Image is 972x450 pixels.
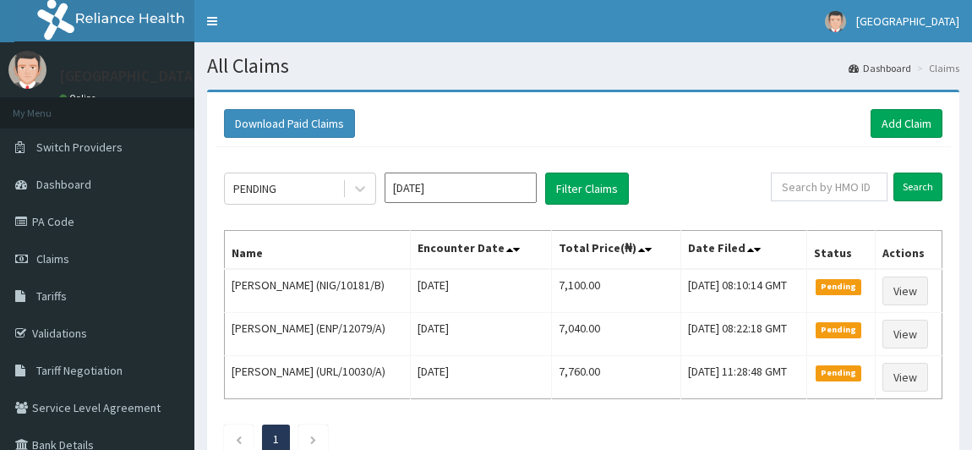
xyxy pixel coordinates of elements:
span: Pending [816,322,862,337]
a: View [882,277,928,305]
th: Date Filed [681,231,806,270]
span: Pending [816,279,862,294]
th: Status [806,231,876,270]
a: View [882,320,928,348]
a: Next page [309,431,317,447]
div: PENDING [233,180,276,197]
td: [PERSON_NAME] (ENP/12079/A) [225,313,411,356]
a: Add Claim [871,109,942,138]
a: View [882,363,928,392]
span: Pending [816,365,862,381]
td: [DATE] [411,269,551,313]
span: Dashboard [36,177,91,192]
span: [GEOGRAPHIC_DATA] [856,14,959,29]
td: 7,040.00 [551,313,681,356]
p: [GEOGRAPHIC_DATA] [59,69,199,84]
td: [DATE] 08:10:14 GMT [681,269,806,313]
span: Tariffs [36,288,67,304]
a: Online [59,92,100,104]
th: Actions [876,231,942,270]
input: Search by HMO ID [771,173,887,201]
td: [PERSON_NAME] (URL/10030/A) [225,356,411,399]
th: Total Price(₦) [551,231,681,270]
th: Name [225,231,411,270]
button: Filter Claims [545,173,629,205]
span: Switch Providers [36,140,123,155]
a: Page 1 is your current page [273,431,279,447]
td: 7,100.00 [551,269,681,313]
h1: All Claims [207,55,959,77]
a: Dashboard [849,61,911,75]
th: Encounter Date [411,231,551,270]
a: Previous page [235,431,243,447]
img: User Image [8,51,46,89]
td: [DATE] [411,356,551,399]
td: [DATE] 08:22:18 GMT [681,313,806,356]
td: [PERSON_NAME] (NIG/10181/B) [225,269,411,313]
td: [DATE] 11:28:48 GMT [681,356,806,399]
span: Claims [36,251,69,266]
button: Download Paid Claims [224,109,355,138]
li: Claims [913,61,959,75]
input: Search [893,173,942,201]
img: User Image [825,11,846,32]
td: 7,760.00 [551,356,681,399]
input: Select Month and Year [385,173,537,203]
span: Tariff Negotiation [36,363,123,378]
td: [DATE] [411,313,551,356]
